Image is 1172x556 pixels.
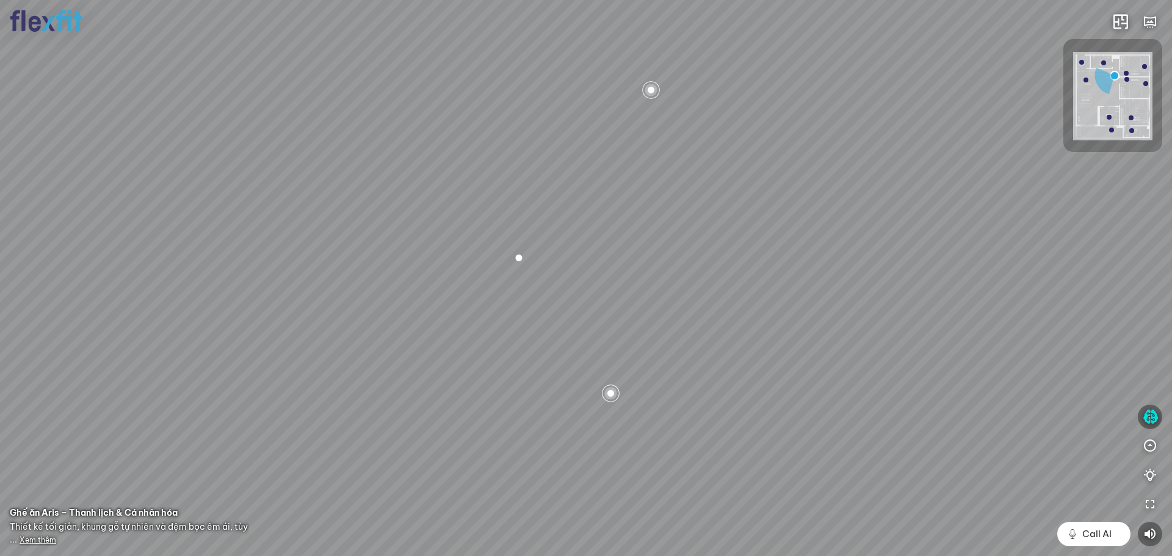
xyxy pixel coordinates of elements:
img: logo [10,10,83,32]
img: Flexfit_Apt1_M__JKL4XAWR2ATG.png [1073,52,1152,140]
span: Call AI [1082,527,1112,541]
span: Xem thêm [20,535,56,544]
span: ... [10,534,56,545]
button: Call AI [1057,522,1130,546]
